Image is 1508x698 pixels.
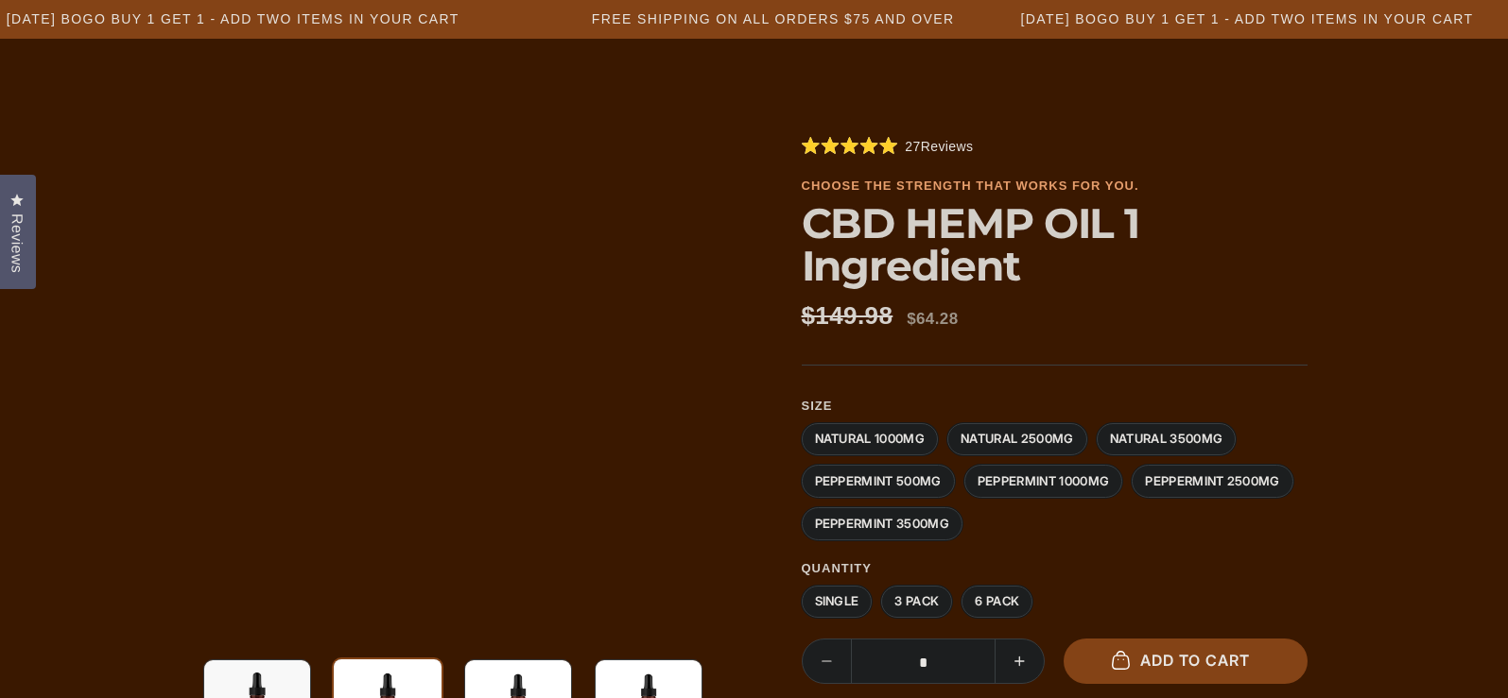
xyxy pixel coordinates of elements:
span: Reviews [921,139,974,154]
button: Increase item quantity by one [995,639,1044,683]
label: Peppermint 1000MG [964,465,1123,498]
button: Reduce item quantity by one [803,639,852,683]
label: 3 Pack [881,586,952,619]
label: Peppermint 3500MG [802,507,963,540]
label: Peppermint 500MG [802,465,955,498]
h1: CBD HEMP OIL 1 Ingredient [802,202,1308,287]
label: Single [802,586,873,619]
h5: Free Shipping on all orders $75 and over [592,11,955,27]
label: Natural 2500MG [947,423,1087,456]
input: quantity [803,639,1045,685]
h5: [DATE] BOGO BUY 1 GET 1 - ADD TWO ITEMS IN YOUR CART [1021,11,1474,27]
span: 27 [905,139,920,154]
button: Add to cart [1064,638,1308,683]
div: 27Reviews [802,135,974,156]
label: Peppermint 2500MG [1132,465,1293,498]
h5: [DATE] BOGO BUY 1 GET 1 - ADD TWO ITEMS IN YOUR CART [7,11,459,27]
label: Quantity [802,561,1308,576]
span: Reviews [5,213,29,273]
label: Natural 3500MG [1097,423,1237,456]
span: $149.98 [802,301,898,331]
span: $64.28 [907,310,958,328]
span: Add to cart [1121,651,1250,670]
h6: choose the strength that works for you. [802,179,1308,194]
label: 6 Pack [962,586,1032,619]
label: Natural 1000MG [802,423,939,456]
label: Size [802,399,1308,414]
